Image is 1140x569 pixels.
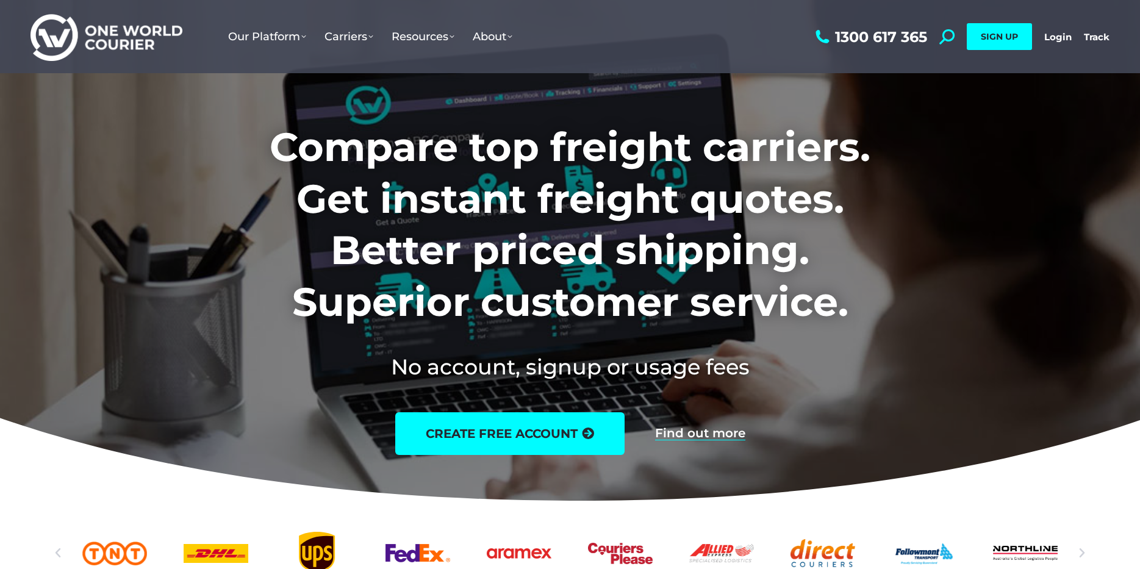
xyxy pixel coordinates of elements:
span: SIGN UP [981,31,1018,42]
h1: Compare top freight carriers. Get instant freight quotes. Better priced shipping. Superior custom... [189,121,951,327]
a: SIGN UP [967,23,1032,50]
span: Resources [392,30,454,43]
a: Resources [382,18,464,55]
span: About [473,30,512,43]
a: About [464,18,522,55]
a: Login [1044,31,1072,43]
img: One World Courier [30,12,182,62]
h2: No account, signup or usage fees [189,352,951,382]
a: Carriers [315,18,382,55]
a: Find out more [655,427,745,440]
a: Our Platform [219,18,315,55]
a: 1300 617 365 [812,29,927,45]
a: Track [1084,31,1110,43]
a: create free account [395,412,625,455]
span: Our Platform [228,30,306,43]
span: Carriers [324,30,373,43]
